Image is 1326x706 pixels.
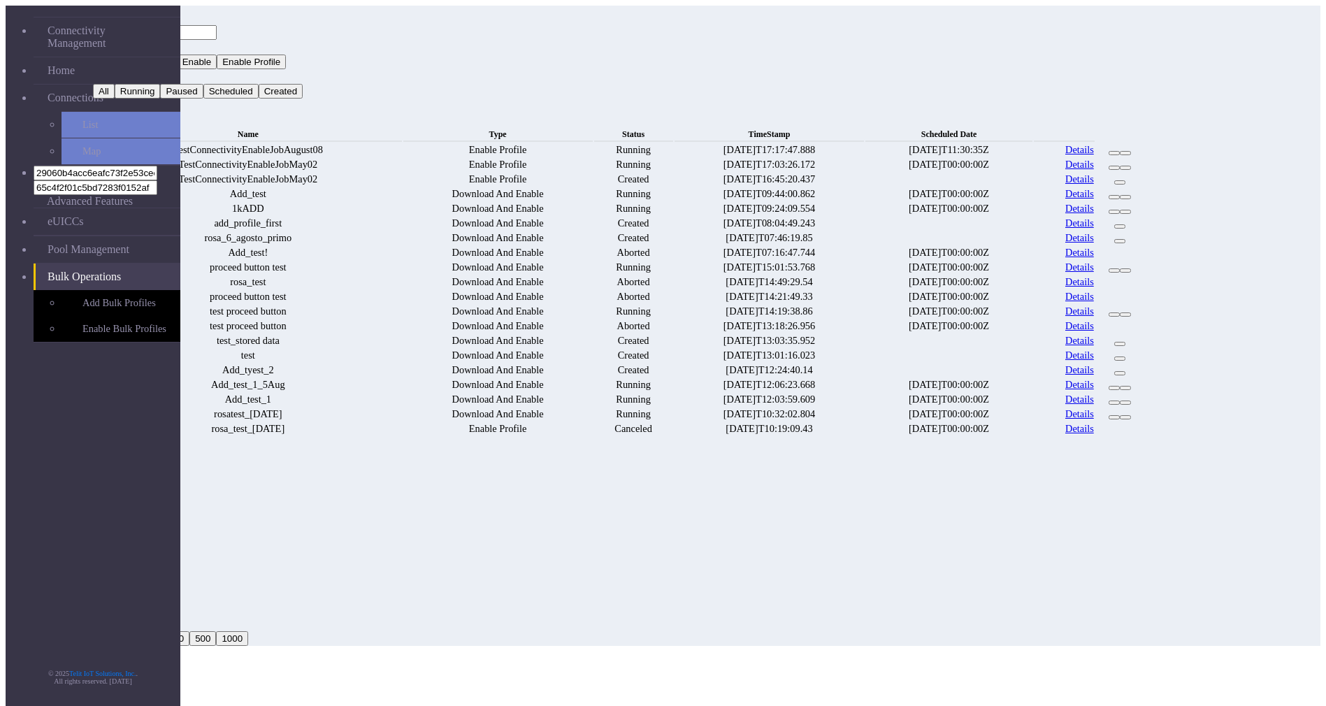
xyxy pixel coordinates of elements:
[921,129,977,139] span: Scheduled Date
[594,202,673,215] td: Running
[48,271,121,283] span: Bulk Operations
[865,290,1032,303] td: [DATE]T00:00:00Z
[216,631,248,646] button: 1000
[403,173,593,186] td: Enable Profile
[594,349,673,362] td: Created
[403,422,593,435] td: Enable Profile
[675,275,865,289] td: [DATE]T14:49:29.54
[94,158,402,171] td: TestConnectivityEnableJobMay02
[865,393,1032,406] td: [DATE]T00:00:00Z
[403,217,593,230] td: Download And Enable
[403,334,593,347] td: Download And Enable
[1065,203,1094,215] a: Details
[82,145,101,157] span: Map
[94,408,402,421] td: rosatest_[DATE]
[94,246,402,259] td: Add_test!
[675,217,865,230] td: [DATE]T08:04:49.243
[403,378,593,391] td: Download And Enable
[94,290,402,303] td: proceed button test
[675,408,865,421] td: [DATE]T10:32:02.804
[94,261,402,274] td: proceed button test
[94,378,402,391] td: Add_test_1_5Aug
[594,290,673,303] td: Aborted
[1065,394,1094,405] a: Details
[749,129,791,139] span: TimeStamp
[34,17,180,57] a: Connectivity Management
[62,290,180,316] a: Add Bulk Profiles
[93,448,1146,605] nav: Connections list navigation
[594,158,673,171] td: Running
[1065,364,1094,376] a: Details
[403,319,593,333] td: Download And Enable
[489,129,507,139] span: Type
[865,422,1032,435] td: [DATE]T00:00:00Z
[594,143,673,157] td: Running
[594,305,673,318] td: Running
[403,158,593,171] td: Enable Profile
[1065,173,1094,185] a: Details
[594,363,673,377] td: Created
[82,119,98,131] span: List
[34,236,180,263] a: Pool Management
[403,187,593,201] td: Download And Enable
[403,363,593,377] td: Download And Enable
[403,349,593,362] td: Download And Enable
[675,143,865,157] td: [DATE]T17:17:47.888
[594,319,673,333] td: Aborted
[675,202,865,215] td: [DATE]T09:24:09.554
[93,84,115,99] button: All
[1065,261,1094,273] a: Details
[403,231,593,245] td: Download And Enable
[1065,320,1094,332] a: Details
[1065,305,1094,317] a: Details
[1065,291,1094,303] a: Details
[34,57,180,84] a: Home
[594,334,673,347] td: Created
[403,393,593,406] td: Download And Enable
[94,363,402,377] td: Add_tyest_2
[403,408,593,421] td: Download And Enable
[675,319,865,333] td: [DATE]T13:18:26.956
[94,305,402,318] td: test proceed button
[865,305,1032,318] td: [DATE]T00:00:00Z
[594,393,673,406] td: Running
[594,217,673,230] td: Created
[865,261,1032,274] td: [DATE]T00:00:00Z
[865,246,1032,259] td: [DATE]T00:00:00Z
[160,84,203,99] button: Paused
[403,202,593,215] td: Download And Enable
[94,393,402,406] td: Add_test_1
[675,231,865,245] td: [DATE]T07:46:19.85
[403,261,593,274] td: Download And Enable
[48,92,103,104] span: Connections
[94,231,402,245] td: rosa_6_agosto_primo
[865,378,1032,391] td: [DATE]T00:00:00Z
[675,305,865,318] td: [DATE]T14:19:38.86
[94,319,402,333] td: test proceed button
[259,84,303,99] button: Created
[94,217,402,230] td: add_profile_first
[865,187,1032,201] td: [DATE]T00:00:00Z
[1065,188,1094,200] a: Details
[1065,217,1094,229] a: Details
[94,422,402,435] td: rosa_test_[DATE]
[594,173,673,186] td: Created
[1065,232,1094,244] a: Details
[675,363,865,377] td: [DATE]T12:24:40.14
[675,334,865,347] td: [DATE]T13:03:35.952
[403,290,593,303] td: Download And Enable
[594,408,673,421] td: Running
[865,143,1032,157] td: [DATE]T11:30:35Z
[62,316,180,342] a: Enable Bulk Profiles
[115,84,161,99] button: Running
[675,349,865,362] td: [DATE]T13:01:16.023
[403,275,593,289] td: Download And Enable
[93,113,1146,126] div: Bulk Operations
[403,246,593,259] td: Download And Enable
[1065,247,1094,259] a: Details
[1065,159,1094,171] a: Details
[1065,335,1094,347] a: Details
[594,261,673,274] td: Running
[675,290,865,303] td: [DATE]T14:21:49.33
[675,261,865,274] td: [DATE]T15:01:53.768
